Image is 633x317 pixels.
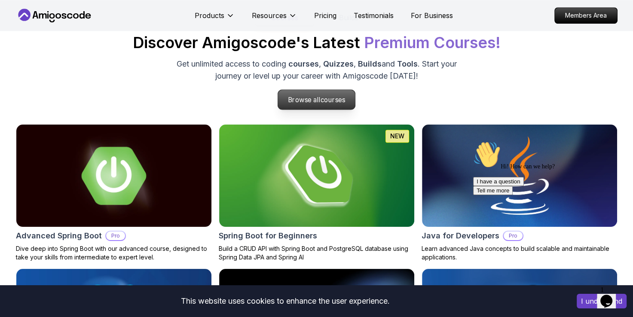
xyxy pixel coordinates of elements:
[16,244,212,262] p: Dive deep into Spring Boot with our advanced course, designed to take your skills from intermedia...
[554,7,618,24] a: Members Area
[422,125,617,227] img: Java for Developers card
[252,10,287,21] p: Resources
[354,10,394,21] a: Testimonials
[577,294,627,308] button: Accept cookies
[422,124,618,262] a: Java for Developers cardJava for DevelopersProLearn advanced Java concepts to build scalable and ...
[3,40,54,49] button: I have a question
[314,10,336,21] a: Pricing
[219,124,415,262] a: Spring Boot for Beginners cardNEWSpring Boot for BeginnersBuild a CRUD API with Spring Boot and P...
[411,10,453,21] a: For Business
[219,230,317,242] h2: Spring Boot for Beginners
[3,49,43,58] button: Tell me more
[288,59,319,68] span: courses
[364,33,501,52] span: Premium Courses!
[219,244,415,262] p: Build a CRUD API with Spring Boot and PostgreSQL database using Spring Data JPA and Spring AI
[16,230,102,242] h2: Advanced Spring Boot
[422,244,618,262] p: Learn advanced Java concepts to build scalable and maintainable applications.
[219,125,414,227] img: Spring Boot for Beginners card
[323,59,354,68] span: Quizzes
[422,230,499,242] h2: Java for Developers
[172,58,461,82] p: Get unlimited access to coding , , and . Start your journey or level up your career with Amigosco...
[321,96,346,104] span: courses
[106,232,125,240] p: Pro
[3,26,85,32] span: Hi! How can we help?
[597,283,624,308] iframe: chat widget
[6,292,564,311] div: This website uses cookies to enhance the user experience.
[278,90,355,110] p: Browse all
[3,3,158,58] div: 👋Hi! How can we help?I have a questionTell me more
[133,34,501,51] h2: Discover Amigoscode's Latest
[195,10,235,27] button: Products
[278,90,355,110] a: Browse allcourses
[16,125,211,227] img: Advanced Spring Boot card
[3,3,31,31] img: :wave:
[555,8,617,23] p: Members Area
[390,132,404,140] p: NEW
[470,137,624,278] iframe: chat widget
[252,10,297,27] button: Resources
[397,59,418,68] span: Tools
[358,59,382,68] span: Builds
[16,124,212,262] a: Advanced Spring Boot cardAdvanced Spring BootProDive deep into Spring Boot with our advanced cour...
[195,10,224,21] p: Products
